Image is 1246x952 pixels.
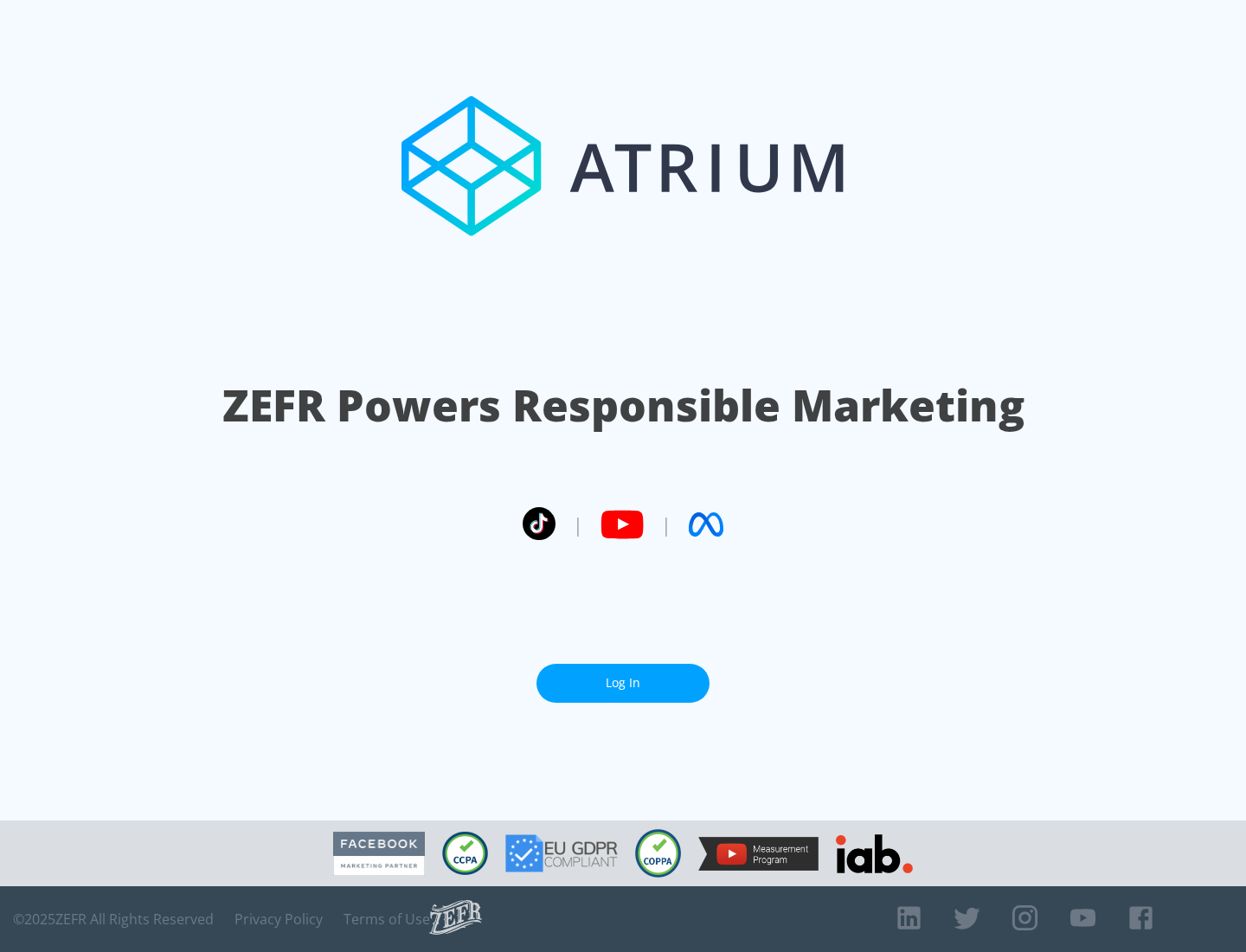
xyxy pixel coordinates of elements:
a: Terms of Use [344,910,430,928]
span: | [573,511,583,537]
img: Facebook Marketing Partner [333,832,425,876]
a: Log In [536,664,710,703]
img: COPPA Compliant [635,829,681,878]
span: | [661,511,671,537]
img: IAB [836,834,913,873]
span: © 2025 ZEFR All Rights Reserved [13,910,214,928]
img: CCPA Compliant [442,832,488,875]
a: Privacy Policy [234,910,323,928]
img: GDPR Compliant [505,834,618,872]
img: YouTube Measurement Program [698,837,819,871]
h1: ZEFR Powers Responsible Marketing [222,376,1024,435]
